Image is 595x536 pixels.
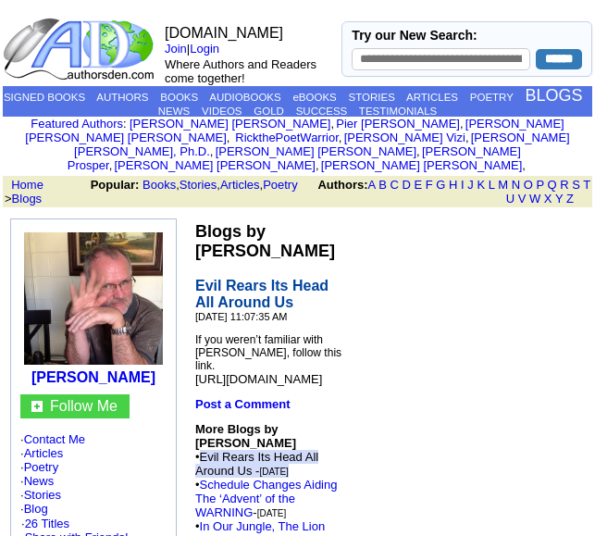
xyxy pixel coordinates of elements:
a: V [518,192,527,206]
a: Join [165,42,187,56]
a: L [489,178,495,192]
a: RickthePoetWarrior [232,131,339,144]
a: [PERSON_NAME] Prosper [68,144,521,172]
a: O [524,178,533,192]
a: NEWS [158,106,191,117]
a: U [506,192,514,206]
a: Home [11,178,43,192]
font: i [341,133,343,143]
b: [PERSON_NAME] [31,369,155,385]
a: SUCCESS [296,106,348,117]
font: i [319,161,321,171]
a: R [560,178,568,192]
b: Popular: [91,178,140,192]
a: J [467,178,474,192]
a: Poetry [24,460,59,474]
span: If you weren’t familiar with [PERSON_NAME], follow this link. [195,333,341,372]
a: T [583,178,590,192]
font: • - [195,478,337,519]
a: STORIES [349,92,395,103]
a: D [402,178,410,192]
font: i [526,161,527,171]
font: | [165,42,226,56]
a: Stories [180,178,217,192]
span: [DATE] 11:07:35 AM [195,311,341,477]
a: E [414,178,422,192]
img: logo_ad.gif [3,17,158,81]
a: Blog [24,502,48,516]
a: M [498,178,508,192]
b: Blogs by [PERSON_NAME] [195,222,335,260]
font: i [112,161,114,171]
font: Where Authors and Readers come together! [165,57,316,85]
a: [PERSON_NAME] [PERSON_NAME] [321,158,522,172]
a: [PERSON_NAME] [PERSON_NAME] [130,117,330,131]
font: , , , , , , , , , , [25,117,569,172]
font: i [420,147,422,157]
a: G [436,178,445,192]
a: Articles [220,178,260,192]
a: F [426,178,433,192]
a: S [572,178,580,192]
a: News [24,474,55,488]
a: Books [143,178,176,192]
font: > [5,192,42,206]
a: H [449,178,457,192]
a: Poetry [263,178,298,192]
a: GOLD [254,106,284,117]
font: i [464,119,465,130]
font: [DATE] [257,508,286,518]
a: BLOGS [525,86,582,105]
font: i [469,133,471,143]
a: Login [190,42,219,56]
a: I [461,178,465,192]
a: AUDIOBOOKS [209,92,280,103]
a: Blogs [12,192,43,206]
a: BOOKS [160,92,198,103]
a: [PERSON_NAME] [PERSON_NAME] [115,158,316,172]
label: Try our New Search: [352,28,477,43]
a: K [477,178,485,192]
font: , , , [91,178,590,206]
a: Z [566,192,574,206]
a: TESTIMONIALS [359,106,437,117]
font: i [229,133,231,143]
span: Evil Rears Its Head All Around Us [195,278,328,310]
font: [DOMAIN_NAME] [165,25,283,41]
a: Schedule Changes Aiding The ‘Advent’ of the WARNING [195,478,337,519]
a: SIGNED BOOKS [4,92,85,103]
a: X [544,192,552,206]
font: More Blogs by [PERSON_NAME] [195,422,296,450]
font: : [31,117,126,131]
b: Authors: [317,178,367,192]
a: VIDEOS [202,106,242,117]
a: Follow Me [50,398,118,414]
a: POETRY [470,92,514,103]
a: [PERSON_NAME] [PERSON_NAME] [PERSON_NAME] [25,117,564,144]
a: Stories [24,488,61,502]
a: C [390,178,398,192]
font: i [213,147,215,157]
a: W [529,192,540,206]
a: ARTICLES [406,92,458,103]
a: B [378,178,387,192]
font: i [334,119,336,130]
a: Pier [PERSON_NAME] [336,117,460,131]
a: P [536,178,543,192]
a: eBOOKS [292,92,336,103]
a: N [512,178,520,192]
a: Articles [24,446,64,460]
img: gc.jpg [31,401,43,412]
span: Evil Rears Its Head All Around Us - [195,450,318,478]
a: Q [547,178,556,192]
font: [DATE] [259,467,288,477]
a: Contact Me [24,432,85,446]
span: [URL][DOMAIN_NAME] [195,372,322,386]
a: [PERSON_NAME] [PERSON_NAME] [216,144,416,158]
a: Y [555,192,563,206]
a: [PERSON_NAME] Vizi [344,131,465,144]
a: A [368,178,376,192]
img: 211017.jpeg [24,232,163,365]
a: [PERSON_NAME] [PERSON_NAME], Ph.D. [74,131,570,158]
